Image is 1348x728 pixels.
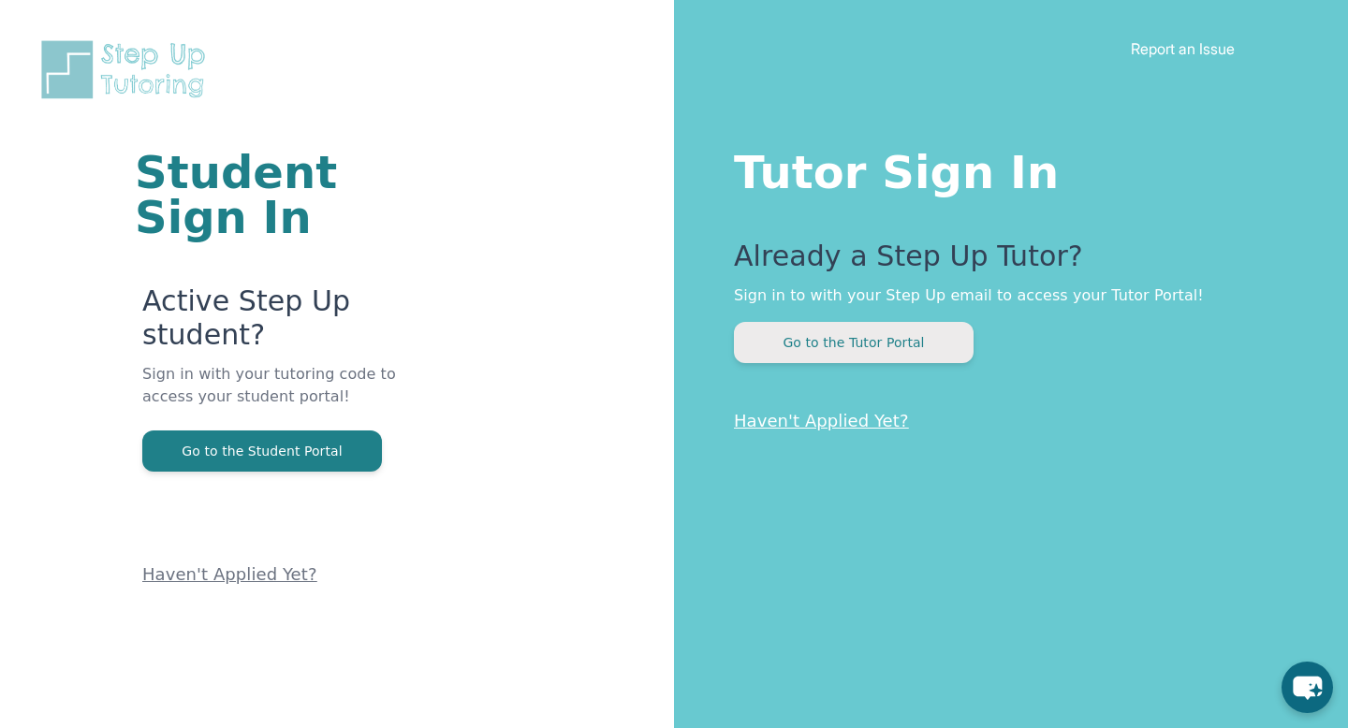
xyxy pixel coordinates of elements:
[734,142,1273,195] h1: Tutor Sign In
[142,284,449,363] p: Active Step Up student?
[734,284,1273,307] p: Sign in to with your Step Up email to access your Tutor Portal!
[142,430,382,472] button: Go to the Student Portal
[142,442,382,459] a: Go to the Student Portal
[142,564,317,584] a: Haven't Applied Yet?
[734,240,1273,284] p: Already a Step Up Tutor?
[142,363,449,430] p: Sign in with your tutoring code to access your student portal!
[37,37,217,102] img: Step Up Tutoring horizontal logo
[1131,39,1235,58] a: Report an Issue
[734,411,909,430] a: Haven't Applied Yet?
[734,333,974,351] a: Go to the Tutor Portal
[1282,662,1333,713] button: chat-button
[734,322,974,363] button: Go to the Tutor Portal
[135,150,449,240] h1: Student Sign In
